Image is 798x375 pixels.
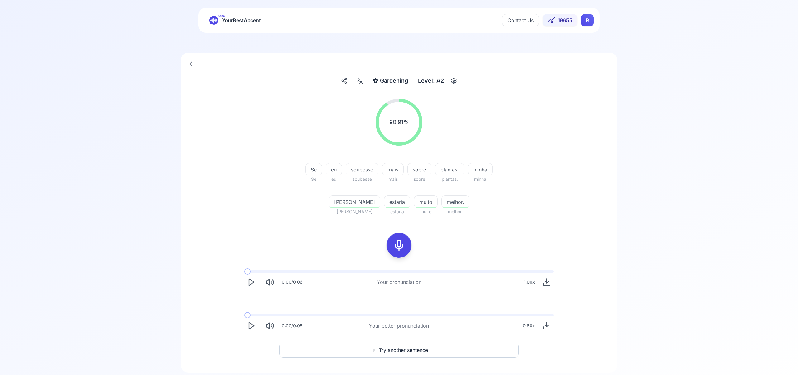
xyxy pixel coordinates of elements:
span: beta [218,13,225,18]
span: plantas, [435,175,464,183]
button: [PERSON_NAME] [329,195,380,208]
span: estaria [384,208,410,215]
button: minha [468,163,493,175]
span: estaria [384,198,410,206]
span: eu [326,166,342,173]
span: minha [468,175,493,183]
button: Level: A2 [416,75,459,86]
div: Your pronunciation [377,278,421,286]
span: minha [468,166,492,173]
span: Try another sentence [379,346,428,354]
span: YourBestAccent [222,16,261,25]
button: plantas, [435,163,464,175]
div: 0.80 x [520,320,537,332]
button: 19655 [543,14,577,26]
span: Se [306,166,322,173]
span: 90.91 % [389,118,409,127]
button: estaria [384,195,410,208]
button: Contact Us [502,14,539,26]
span: soubesse [346,175,378,183]
span: [PERSON_NAME] [329,198,380,206]
button: ✿Gardening [370,75,411,86]
button: Play [244,319,258,333]
button: Mute [263,275,277,289]
div: Level: A2 [416,75,446,86]
span: Se [305,175,322,183]
span: eu [326,175,342,183]
span: muito [414,198,437,206]
div: R [581,14,594,26]
div: 0:00 / 0:06 [282,279,303,285]
button: Download audio [540,319,554,333]
button: soubesse [346,163,378,175]
span: muito [414,208,438,215]
button: Download audio [540,275,554,289]
span: [PERSON_NAME] [329,208,380,215]
button: muito [414,195,438,208]
span: 19655 [558,17,572,24]
span: sobre [408,166,431,173]
div: 0:00 / 0:05 [282,323,302,329]
button: eu [326,163,342,175]
span: soubesse [346,166,378,173]
button: mais [382,163,404,175]
button: Try another sentence [279,343,519,358]
span: melhor. [441,208,469,215]
button: melhor. [441,195,469,208]
button: Se [305,163,322,175]
span: sobre [407,175,431,183]
span: Gardening [380,76,408,85]
button: Play [244,275,258,289]
span: mais [382,166,403,173]
button: RR [581,14,594,26]
span: ✿ [373,76,378,85]
div: Your better pronunciation [369,322,429,329]
button: sobre [407,163,431,175]
a: betaYourBestAccent [204,16,266,25]
span: mais [382,175,404,183]
button: Mute [263,319,277,333]
span: melhor. [442,198,469,206]
span: plantas, [435,166,464,173]
div: 1.00 x [521,276,537,288]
